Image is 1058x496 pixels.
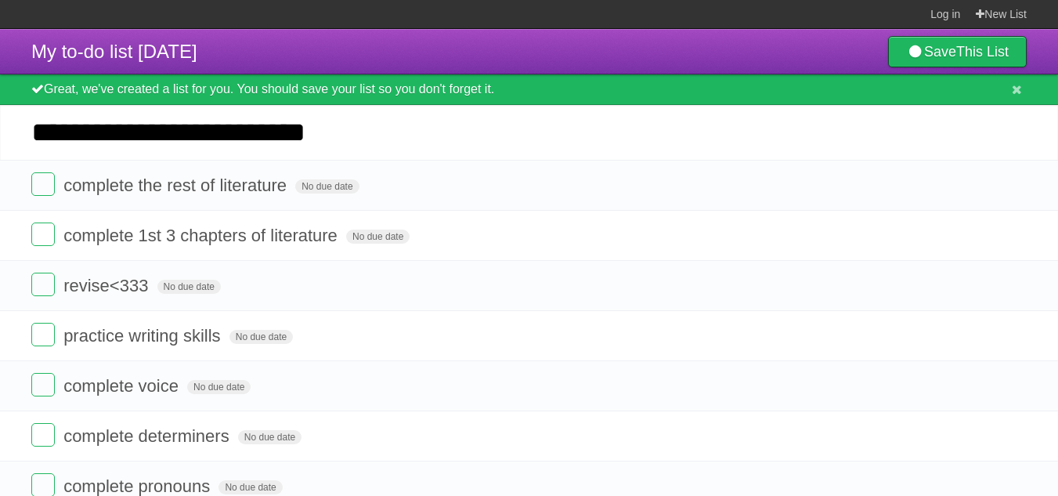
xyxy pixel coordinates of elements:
span: complete determiners [63,426,233,446]
label: Done [31,172,55,196]
label: Done [31,223,55,246]
span: No due date [229,330,293,344]
span: practice writing skills [63,326,225,346]
label: Done [31,323,55,346]
span: No due date [187,380,251,394]
b: This List [956,44,1009,60]
span: No due date [157,280,221,294]
label: Done [31,273,55,296]
span: complete pronouns [63,476,214,496]
span: complete the rest of literature [63,176,291,195]
span: complete 1st 3 chapters of literature [63,226,341,245]
span: My to-do list [DATE] [31,41,197,62]
label: Done [31,373,55,396]
a: SaveThis List [888,36,1027,67]
span: revise<333 [63,276,152,295]
span: complete voice [63,376,182,396]
label: Done [31,423,55,447]
span: No due date [346,230,410,244]
span: No due date [238,430,302,444]
span: No due date [218,480,282,494]
span: No due date [295,179,359,194]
